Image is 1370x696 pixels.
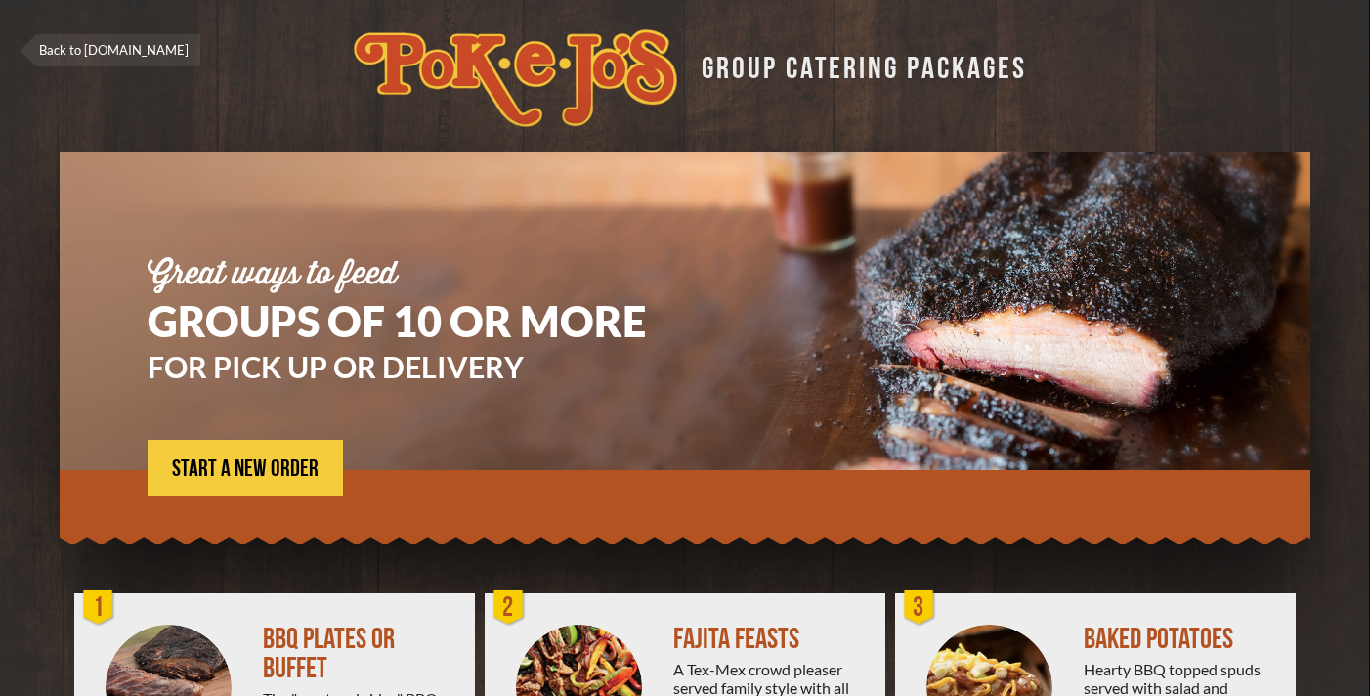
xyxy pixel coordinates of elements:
[20,34,200,66] a: Back to [DOMAIN_NAME]
[354,29,677,127] img: logo.svg
[79,588,118,628] div: 1
[148,259,705,290] div: Great ways to feed
[172,457,319,481] span: START A NEW ORDER
[490,588,529,628] div: 2
[148,352,705,381] h3: FOR PICK UP OR DELIVERY
[673,625,870,654] div: FAJITA FEASTS
[687,45,1027,83] div: GROUP CATERING PACKAGES
[1084,625,1280,654] div: BAKED POTATOES
[148,300,705,342] h1: GROUPS OF 10 OR MORE
[263,625,459,683] div: BBQ PLATES OR BUFFET
[148,440,343,496] a: START A NEW ORDER
[900,588,939,628] div: 3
